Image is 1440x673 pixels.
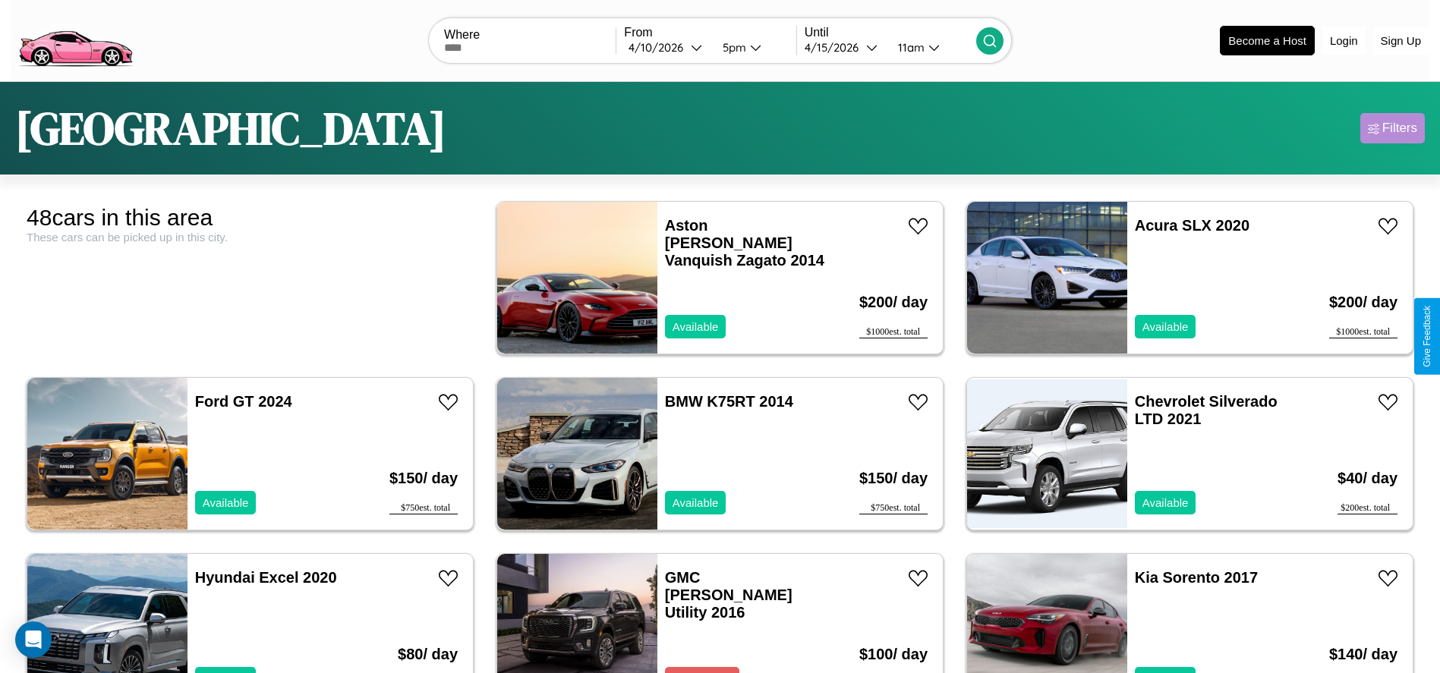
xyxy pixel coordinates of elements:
div: 4 / 15 / 2026 [805,40,866,55]
h3: $ 150 / day [859,454,928,502]
a: Chevrolet Silverado LTD 2021 [1135,393,1278,427]
div: $ 750 est. total [859,502,928,514]
div: $ 1000 est. total [859,326,928,338]
div: 5pm [715,40,750,55]
div: Give Feedback [1422,306,1432,367]
h3: $ 200 / day [1329,278,1397,326]
a: Acura SLX 2020 [1135,217,1249,234]
div: 11am [890,40,928,55]
button: 5pm [711,39,796,55]
h1: [GEOGRAPHIC_DATA] [15,97,446,159]
h3: $ 150 / day [389,454,458,502]
h3: $ 40 / day [1338,454,1397,502]
p: Available [673,316,719,337]
div: Filters [1382,121,1417,136]
div: 4 / 10 / 2026 [629,40,691,55]
label: Where [444,28,616,42]
div: $ 750 est. total [389,502,458,514]
button: Filters [1360,113,1425,143]
button: 4/10/2026 [624,39,710,55]
a: Hyundai Excel 2020 [195,569,337,586]
a: BMW K75RT 2014 [665,393,793,410]
h3: $ 200 / day [859,278,928,326]
div: Open Intercom Messenger [15,621,52,658]
p: Available [1142,316,1189,337]
a: Ford GT 2024 [195,393,292,410]
a: GMC [PERSON_NAME] Utility 2016 [665,569,792,621]
button: Login [1322,27,1366,55]
a: Kia Sorento 2017 [1135,569,1258,586]
label: Until [805,26,976,39]
div: $ 200 est. total [1338,502,1397,514]
p: Available [673,492,719,513]
img: logo [11,8,139,71]
button: Sign Up [1373,27,1429,55]
button: Become a Host [1220,26,1315,55]
p: Available [203,492,249,513]
a: Aston [PERSON_NAME] Vanquish Zagato 2014 [665,217,824,269]
div: 48 cars in this area [27,205,474,231]
label: From [624,26,796,39]
div: $ 1000 est. total [1329,326,1397,338]
button: 11am [886,39,976,55]
p: Available [1142,492,1189,513]
div: These cars can be picked up in this city. [27,231,474,244]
